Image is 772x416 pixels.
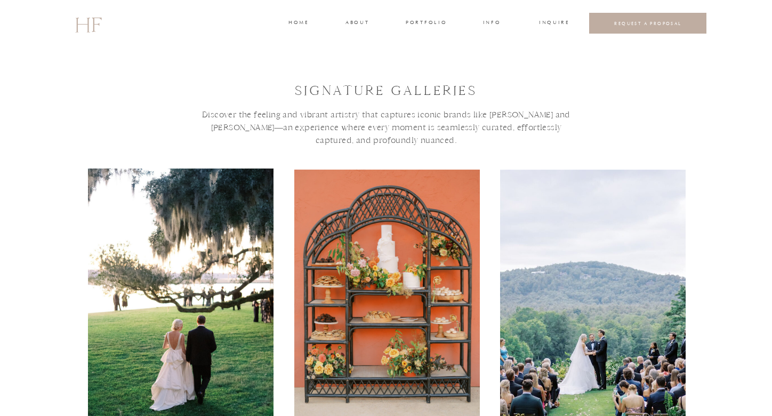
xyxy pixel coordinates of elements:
h3: Discover the feeling and vibrant artistry that captures iconic brands like [PERSON_NAME] and [PER... [192,108,580,188]
a: about [345,19,368,28]
a: INQUIRE [539,19,568,28]
a: INFO [482,19,502,28]
a: portfolio [406,19,446,28]
a: REQUEST A PROPOSAL [598,20,698,26]
a: home [288,19,308,28]
h1: signature GALLEries [294,82,478,101]
a: HF [75,8,101,39]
